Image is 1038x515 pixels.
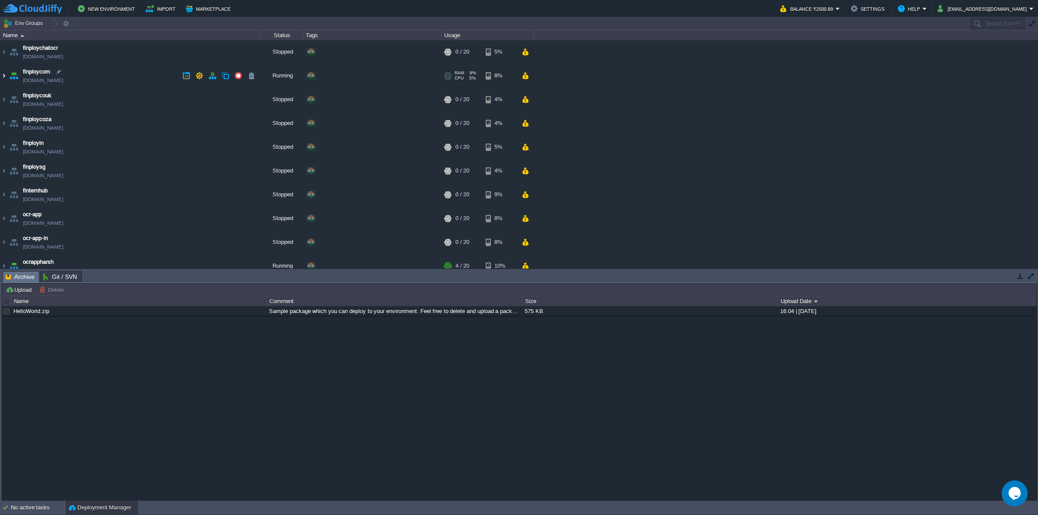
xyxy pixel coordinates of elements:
div: 9% [486,183,514,206]
button: Import [146,3,178,14]
a: finploycom [23,67,50,76]
div: Stopped [260,230,303,254]
div: 4% [486,159,514,182]
div: Stopped [260,112,303,135]
img: AMDAwAAAACH5BAEAAAAALAAAAAABAAEAAAICRAEAOw== [0,183,7,206]
div: 8% [486,207,514,230]
div: 8% [486,230,514,254]
div: Stopped [260,40,303,64]
div: Tags [304,30,441,40]
img: AMDAwAAAACH5BAEAAAAALAAAAAABAAEAAAICRAEAOw== [8,230,20,254]
img: AMDAwAAAACH5BAEAAAAALAAAAAABAAEAAAICRAEAOw== [0,230,7,254]
div: 5% [486,135,514,159]
iframe: chat widget [1002,480,1029,506]
div: No active tasks [11,501,65,515]
a: [DOMAIN_NAME] [23,266,63,275]
img: AMDAwAAAACH5BAEAAAAALAAAAAABAAEAAAICRAEAOw== [0,135,7,159]
button: New Environment [78,3,138,14]
div: 575 KB [522,306,777,316]
a: finternhub [23,186,48,195]
div: 0 / 20 [455,207,469,230]
button: Env Groups [3,17,46,29]
div: Stopped [260,88,303,111]
a: ocr-app-in [23,234,48,243]
img: AMDAwAAAACH5BAEAAAAALAAAAAABAAEAAAICRAEAOw== [8,40,20,64]
span: Archive [6,272,35,282]
a: [DOMAIN_NAME] [23,243,63,251]
img: AMDAwAAAACH5BAEAAAAALAAAAAABAAEAAAICRAEAOw== [0,112,7,135]
a: [DOMAIN_NAME] [23,124,63,132]
div: Running [260,64,303,87]
div: Name [1,30,259,40]
div: 10% [486,254,514,278]
a: finploychatocr [23,44,58,52]
div: 0 / 20 [455,159,469,182]
a: HelloWorld.zip [13,308,49,314]
div: 4% [486,112,514,135]
div: Upload Date [778,296,1033,306]
div: 8% [486,64,514,87]
button: Help [898,3,923,14]
div: 0 / 20 [455,183,469,206]
div: Status [260,30,303,40]
a: [DOMAIN_NAME] [23,171,63,180]
button: Settings [851,3,887,14]
img: AMDAwAAAACH5BAEAAAAALAAAAAABAAEAAAICRAEAOw== [8,183,20,206]
img: AMDAwAAAACH5BAEAAAAALAAAAAABAAEAAAICRAEAOw== [0,159,7,182]
div: Stopped [260,207,303,230]
span: CPU [455,76,464,81]
a: finploycoza [23,115,51,124]
img: AMDAwAAAACH5BAEAAAAALAAAAAABAAEAAAICRAEAOw== [0,40,7,64]
img: AMDAwAAAACH5BAEAAAAALAAAAAABAAEAAAICRAEAOw== [8,159,20,182]
img: AMDAwAAAACH5BAEAAAAALAAAAAABAAEAAAICRAEAOw== [8,254,20,278]
a: [DOMAIN_NAME] [23,52,63,61]
div: Sample package which you can deploy to your environment. Feel free to delete and upload a package... [267,306,522,316]
div: 4 / 20 [455,254,469,278]
div: Stopped [260,159,303,182]
img: AMDAwAAAACH5BAEAAAAALAAAAAABAAEAAAICRAEAOw== [8,207,20,230]
span: 9% [468,70,476,76]
a: finploysg [23,163,45,171]
img: AMDAwAAAACH5BAEAAAAALAAAAAABAAEAAAICRAEAOw== [0,254,7,278]
button: Upload [6,286,34,294]
div: 5% [486,40,514,64]
a: [DOMAIN_NAME] [23,76,63,85]
div: 0 / 20 [455,40,469,64]
img: AMDAwAAAACH5BAEAAAAALAAAAAABAAEAAAICRAEAOw== [0,88,7,111]
span: RAM [455,70,464,76]
div: Size [523,296,778,306]
img: AMDAwAAAACH5BAEAAAAALAAAAAABAAEAAAICRAEAOw== [0,64,7,87]
a: ocr-app [23,210,42,219]
button: Balance ₹2500.89 [780,3,836,14]
a: [DOMAIN_NAME] [23,100,63,109]
img: AMDAwAAAACH5BAEAAAAALAAAAAABAAEAAAICRAEAOw== [0,207,7,230]
a: finploycouk [23,91,51,100]
a: ocrappharsh [23,258,54,266]
a: [DOMAIN_NAME] [23,195,63,204]
span: 5% [467,76,476,81]
div: 0 / 20 [455,230,469,254]
button: [EMAIL_ADDRESS][DOMAIN_NAME] [938,3,1029,14]
span: Git / SVN [43,272,77,282]
a: [DOMAIN_NAME] [23,219,63,227]
button: Marketplace [186,3,233,14]
div: 16:04 | [DATE] [778,306,1033,316]
div: Name [12,296,266,306]
div: 0 / 20 [455,88,469,111]
img: AMDAwAAAACH5BAEAAAAALAAAAAABAAEAAAICRAEAOw== [8,64,20,87]
img: AMDAwAAAACH5BAEAAAAALAAAAAABAAEAAAICRAEAOw== [8,135,20,159]
div: 0 / 20 [455,135,469,159]
a: finployin [23,139,44,147]
div: Usage [442,30,533,40]
div: Stopped [260,135,303,159]
div: Running [260,254,303,278]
